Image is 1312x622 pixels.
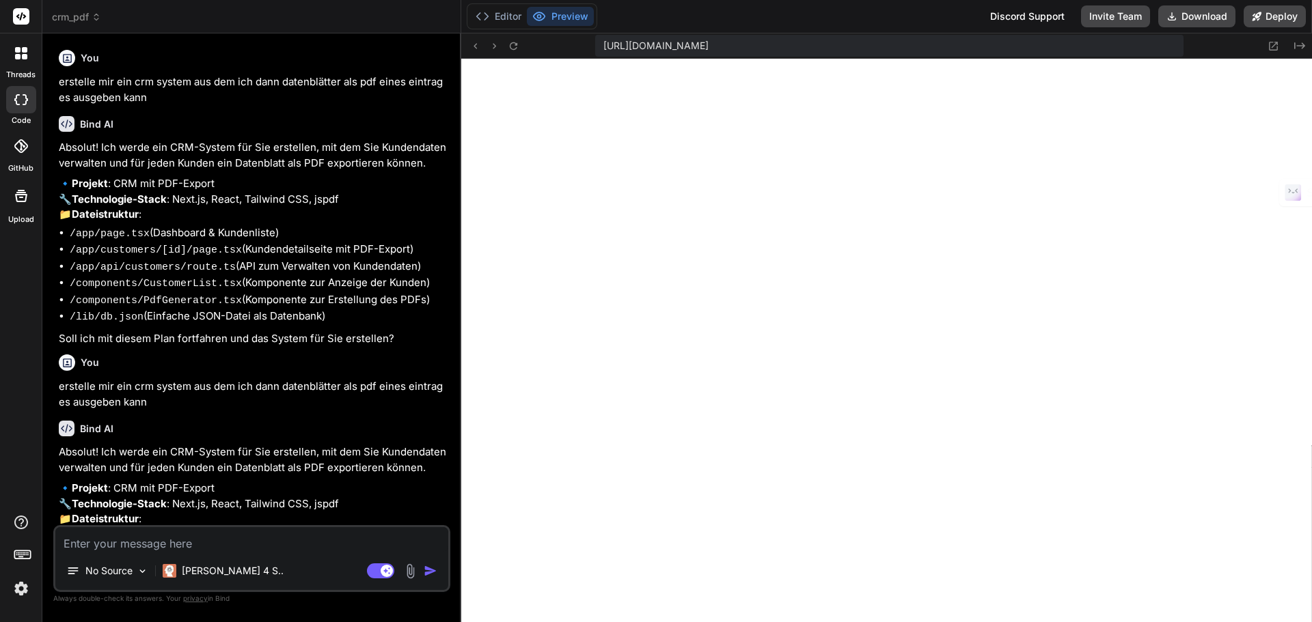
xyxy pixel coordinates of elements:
[163,564,176,578] img: Claude 4 Sonnet
[70,225,448,242] li: (Dashboard & Kundenliste)
[70,244,242,256] code: /app/customers/[id]/page.tsx
[85,564,133,578] p: No Source
[72,512,139,525] strong: Dateistruktur
[53,592,450,605] p: Always double-check its answers. Your in Bind
[6,69,36,81] label: threads
[70,275,448,292] li: (Komponente zur Anzeige der Kunden)
[70,228,150,240] code: /app/page.tsx
[52,10,101,24] span: crm_pdf
[59,331,448,347] p: Soll ich mit diesem Plan fortfahren und das System für Sie erstellen?
[72,193,167,206] strong: Technologie-Stack
[8,162,33,174] label: GitHub
[461,59,1312,622] iframe: Preview
[59,481,448,527] p: 🔹 : CRM mit PDF-Export 🔧 : Next.js, React, Tailwind CSS, jspdf 📁 :
[10,577,33,600] img: settings
[70,309,448,326] li: (Einfache JSON-Datei als Datenbank)
[80,422,113,436] h6: Bind AI
[70,311,143,323] code: /lib/db.json
[137,565,148,577] img: Pick Models
[59,379,448,410] p: erstelle mir ein crm system aus dem ich dann datenblätter als pdf eines eintrages ausgeben kann
[603,39,709,53] span: [URL][DOMAIN_NAME]
[1244,5,1306,27] button: Deploy
[982,5,1073,27] div: Discord Support
[72,481,108,494] strong: Projekt
[72,177,108,190] strong: Projekt
[424,564,437,578] img: icon
[12,115,31,126] label: code
[8,214,34,225] label: Upload
[70,259,448,276] li: (API zum Verwalten von Kundendaten)
[70,292,448,309] li: (Komponente zur Erstellung des PDFs)
[70,261,236,273] code: /app/api/customers/route.ts
[470,7,527,26] button: Editor
[1081,5,1150,27] button: Invite Team
[70,242,448,259] li: (Kundendetailseite mit PDF-Export)
[402,563,418,579] img: attachment
[59,176,448,223] p: 🔹 : CRM mit PDF-Export 🔧 : Next.js, React, Tailwind CSS, jspdf 📁 :
[81,51,99,65] h6: You
[182,564,284,578] p: [PERSON_NAME] 4 S..
[70,278,242,289] code: /components/CustomerList.tsx
[72,497,167,510] strong: Technologie-Stack
[59,444,448,475] p: Absolut! Ich werde ein CRM-System für Sie erstellen, mit dem Sie Kundendaten verwalten und für je...
[1158,5,1235,27] button: Download
[70,295,242,307] code: /components/PdfGenerator.tsx
[72,208,139,221] strong: Dateistruktur
[81,356,99,369] h6: You
[183,594,208,602] span: privacy
[59,140,448,171] p: Absolut! Ich werde ein CRM-System für Sie erstellen, mit dem Sie Kundendaten verwalten und für je...
[80,117,113,131] h6: Bind AI
[59,74,448,105] p: erstelle mir ein crm system aus dem ich dann datenblätter als pdf eines eintrages ausgeben kann
[527,7,594,26] button: Preview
